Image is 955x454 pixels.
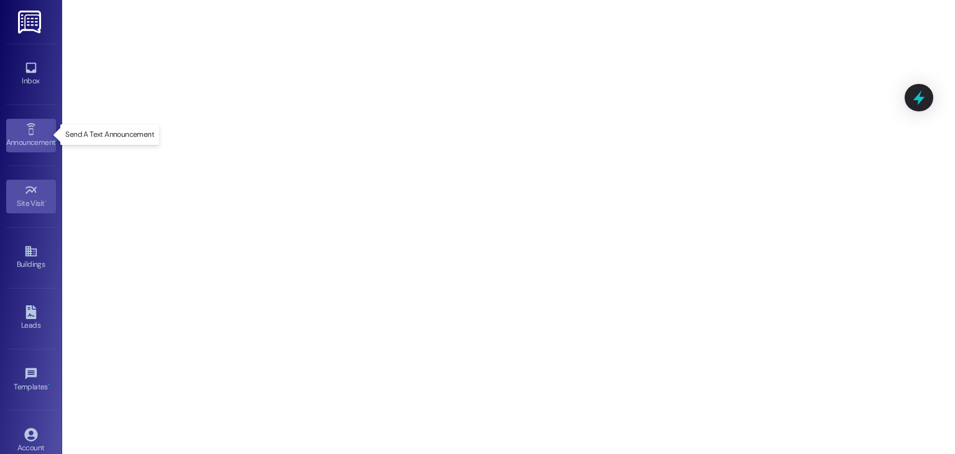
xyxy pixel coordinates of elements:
[65,129,154,140] p: Send A Text Announcement
[45,197,47,206] span: •
[6,241,56,274] a: Buildings
[6,363,56,397] a: Templates •
[48,381,50,389] span: •
[6,302,56,335] a: Leads
[6,180,56,213] a: Site Visit •
[55,136,57,145] span: •
[18,11,44,34] img: ResiDesk Logo
[6,57,56,91] a: Inbox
